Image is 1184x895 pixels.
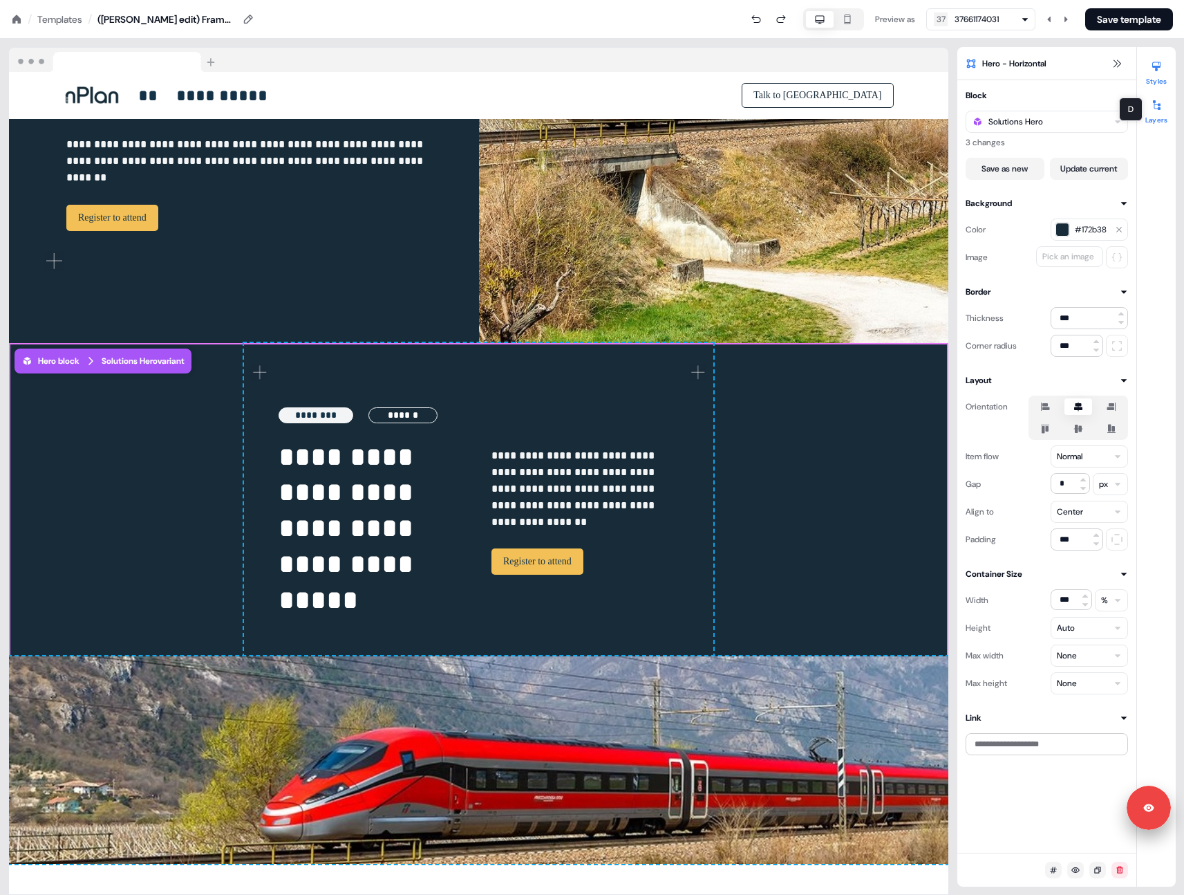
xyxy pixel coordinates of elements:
[742,83,893,108] button: Talk to [GEOGRAPHIC_DATA]
[1050,158,1129,180] button: Update current
[102,354,185,368] div: Solutions Hero variant
[926,8,1035,30] button: 3737661174031
[1101,593,1108,607] div: %
[982,57,1046,71] span: Hero - Horizontal
[1057,649,1077,663] div: None
[1051,219,1128,241] button: #172b38
[966,373,992,387] div: Layout
[966,158,1044,180] button: Save as new
[689,364,706,380] img: Image
[966,589,988,611] div: Width
[251,364,707,381] div: ImageImage
[955,12,999,26] div: 37661174031
[966,246,988,268] div: Image
[966,111,1128,133] button: Solutions Hero
[966,672,1007,694] div: Max height
[1057,621,1075,635] div: Auto
[966,711,1128,725] button: Link
[988,115,1043,129] div: Solutions Hero
[1137,94,1176,124] button: Layers
[491,548,583,575] button: Register to attend
[491,548,679,575] div: Register to attend
[66,205,158,231] button: Register to attend
[966,501,994,523] div: Align to
[9,656,948,864] img: Image
[485,83,894,108] div: Talk to [GEOGRAPHIC_DATA]
[44,251,64,271] img: Image
[966,335,1017,357] div: Corner radius
[97,12,236,26] div: ([PERSON_NAME] edit) Framework: Blocks
[966,196,1012,210] div: Background
[1057,505,1083,519] div: Center
[966,567,1022,581] div: Container Size
[1085,8,1173,30] button: Save template
[966,617,990,639] div: Height
[966,645,1004,667] div: Max width
[966,473,981,495] div: Gap
[937,12,946,26] div: 37
[966,136,1128,149] div: 3 changes
[1075,223,1109,237] span: #172b38
[1057,676,1077,690] div: None
[966,711,981,725] div: Link
[1057,450,1082,463] div: Normal
[966,285,1128,299] button: Border
[966,373,1128,387] button: Layout
[1099,477,1108,491] div: px
[966,89,987,102] div: Block
[966,445,999,468] div: Item flow
[966,196,1128,210] button: Background
[966,396,1008,418] div: Orientation
[966,307,1004,329] div: Thickness
[37,12,82,26] a: Templates
[1040,250,1097,264] div: Pick an image
[66,204,444,232] div: Register to attend
[251,364,268,380] img: Image
[966,528,996,551] div: Padding
[875,12,915,26] div: Preview as
[21,354,79,368] div: Hero block
[88,12,92,27] div: /
[1036,246,1103,267] button: Pick an image
[966,285,990,299] div: Border
[9,48,221,73] img: Browser topbar
[1137,55,1176,86] button: Styles
[1119,98,1143,121] div: D
[966,89,1128,102] button: Block
[966,219,986,241] div: Color
[28,12,32,27] div: /
[966,567,1128,581] button: Container Size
